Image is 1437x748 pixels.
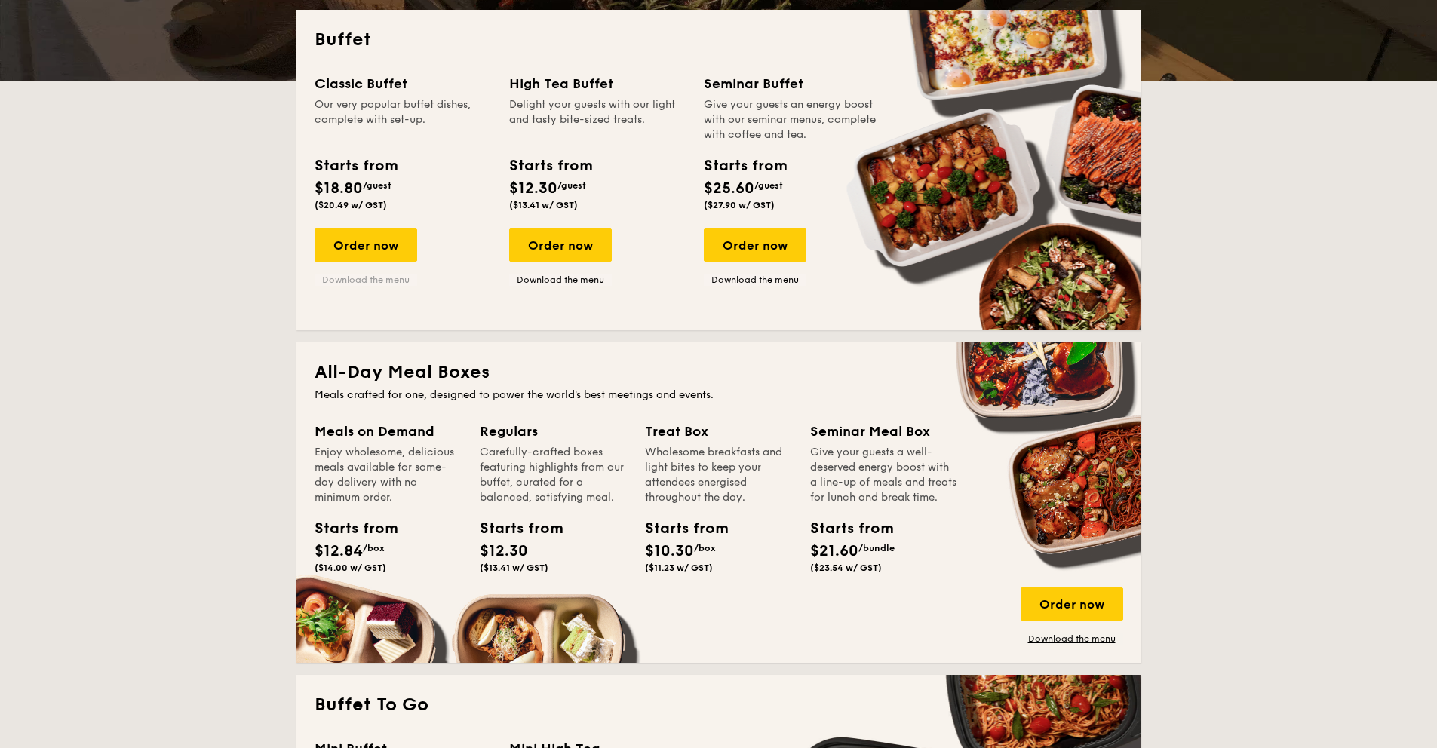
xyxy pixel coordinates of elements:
div: Seminar Buffet [704,73,880,94]
div: Starts from [315,517,382,540]
span: /guest [557,180,586,191]
span: /box [363,543,385,553]
h2: All-Day Meal Boxes [315,360,1123,385]
span: /bundle [858,543,895,553]
div: Starts from [704,155,786,177]
div: Starts from [810,517,878,540]
div: Delight your guests with our light and tasty bite-sized treats. [509,97,686,143]
div: Seminar Meal Box [810,421,957,442]
div: Meals crafted for one, designed to power the world's best meetings and events. [315,388,1123,403]
a: Download the menu [509,274,612,286]
div: Order now [1021,587,1123,621]
span: /box [694,543,716,553]
span: $21.60 [810,542,858,560]
span: ($20.49 w/ GST) [315,200,387,210]
div: Order now [704,228,806,262]
div: Starts from [509,155,591,177]
span: ($23.54 w/ GST) [810,563,882,573]
div: Wholesome breakfasts and light bites to keep your attendees energised throughout the day. [645,445,792,505]
div: Classic Buffet [315,73,491,94]
a: Download the menu [315,274,417,286]
div: Order now [509,228,612,262]
span: $12.84 [315,542,363,560]
span: ($27.90 w/ GST) [704,200,775,210]
span: ($14.00 w/ GST) [315,563,386,573]
span: $10.30 [645,542,694,560]
span: $25.60 [704,179,754,198]
span: $12.30 [480,542,528,560]
span: /guest [754,180,783,191]
span: ($13.41 w/ GST) [509,200,578,210]
div: Meals on Demand [315,421,462,442]
div: Starts from [315,155,397,177]
div: Starts from [480,517,548,540]
h2: Buffet To Go [315,693,1123,717]
div: Treat Box [645,421,792,442]
div: Enjoy wholesome, delicious meals available for same-day delivery with no minimum order. [315,445,462,505]
div: High Tea Buffet [509,73,686,94]
div: Our very popular buffet dishes, complete with set-up. [315,97,491,143]
div: Starts from [645,517,713,540]
div: Carefully-crafted boxes featuring highlights from our buffet, curated for a balanced, satisfying ... [480,445,627,505]
div: Regulars [480,421,627,442]
h2: Buffet [315,28,1123,52]
div: Give your guests a well-deserved energy boost with a line-up of meals and treats for lunch and br... [810,445,957,505]
div: Order now [315,228,417,262]
span: $12.30 [509,179,557,198]
span: ($11.23 w/ GST) [645,563,713,573]
a: Download the menu [1021,633,1123,645]
a: Download the menu [704,274,806,286]
span: /guest [363,180,391,191]
div: Give your guests an energy boost with our seminar menus, complete with coffee and tea. [704,97,880,143]
span: $18.80 [315,179,363,198]
span: ($13.41 w/ GST) [480,563,548,573]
